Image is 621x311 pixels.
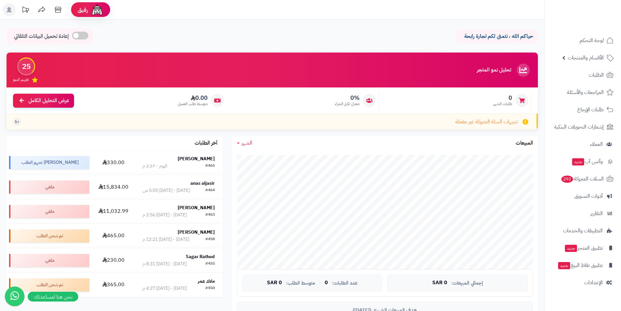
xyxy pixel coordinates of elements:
div: #455 [205,261,215,267]
a: وآتس آبجديد [549,154,617,169]
a: تحديثات المنصة [17,3,34,18]
a: السلات المتروكة292 [549,171,617,187]
span: الأقسام والمنتجات [568,53,604,62]
strong: [PERSON_NAME] [178,155,215,162]
td: 11,032.99 [92,199,135,224]
span: المراجعات والأسئلة [567,88,604,97]
div: [DATE] - [DATE] 8:31 م [142,261,187,267]
a: الإعدادات [549,275,617,290]
a: التطبيقات والخدمات [549,223,617,239]
h3: آخر الطلبات [195,140,217,146]
span: 292 [561,176,573,183]
span: 0.00 [178,94,208,101]
span: العملاء [590,140,603,149]
a: عرض التحليل الكامل [13,94,74,108]
a: لوحة التحكم [549,33,617,48]
span: 0 [325,280,328,286]
td: 15,834.00 [92,175,135,199]
span: متوسط طلب العميل [178,101,208,107]
span: تقييم النمو [13,77,29,83]
img: ai-face.png [91,3,104,16]
div: تم شحن الطلب [9,229,89,242]
div: ملغي [9,205,89,218]
span: 0% [335,94,360,101]
span: إشعارات التحويلات البنكية [554,122,604,132]
div: [DATE] - [DATE] 4:27 م [142,285,187,292]
div: اليوم - 2:37 م [142,163,167,169]
span: متوسط الطلب: [286,280,315,286]
div: [DATE] - [DATE] 2:56 م [142,212,187,218]
span: تطبيق المتجر [564,243,603,253]
a: أدوات التسويق [549,188,617,204]
a: طلبات الإرجاع [549,102,617,117]
a: العملاء [549,136,617,152]
strong: ملاك عمر [198,278,215,285]
span: عدد الطلبات: [332,280,358,286]
a: تطبيق نقاط البيعجديد [549,257,617,273]
span: طلبات الإرجاع [577,105,604,114]
td: 365.00 [92,273,135,297]
span: معدل تكرار الشراء [335,101,360,107]
span: إعادة تحميل البيانات التلقائي [14,33,69,40]
span: 0 SAR [432,280,447,286]
span: أدوات التسويق [574,192,603,201]
strong: anas aljasir [190,180,215,187]
div: ملغي [9,180,89,194]
div: #465 [205,163,215,169]
strong: [PERSON_NAME] [178,229,215,236]
span: جديد [572,158,584,165]
span: لوحة التحكم [580,36,604,45]
span: +1 [15,119,19,125]
div: ملغي [9,254,89,267]
div: #464 [205,187,215,194]
strong: Sagar Rathod [186,253,215,260]
span: طلبات الشهر [493,101,512,107]
span: | [319,280,321,285]
span: جديد [565,245,577,252]
h3: تحليل نمو المتجر [477,67,511,73]
div: [DATE] - [DATE] 5:05 ص [142,187,190,194]
a: الشهر [237,139,252,147]
img: logo-2.png [577,18,615,31]
a: المراجعات والأسئلة [549,85,617,100]
span: تطبيق نقاط البيع [557,261,603,270]
div: تم شحن الطلب [9,278,89,291]
span: وآتس آب [571,157,603,166]
div: #463 [205,212,215,218]
div: #450 [205,285,215,292]
span: الشهر [242,139,252,147]
span: السلات المتروكة [561,174,604,183]
div: [PERSON_NAME] تجهيز الطلب [9,156,89,169]
span: 0 SAR [267,280,282,286]
a: تطبيق المتجرجديد [549,240,617,256]
span: رفيق [78,6,88,14]
span: إجمالي المبيعات: [451,280,483,286]
span: جديد [558,262,570,269]
td: 465.00 [92,224,135,248]
span: 0 [493,94,512,101]
h3: المبيعات [516,140,533,146]
span: التقارير [590,209,603,218]
a: الطلبات [549,67,617,83]
span: الطلبات [589,70,604,80]
span: تنبيهات السلة المتروكة غير مفعلة [455,118,518,126]
div: [DATE] - [DATE] 12:21 م [142,236,189,243]
a: إشعارات التحويلات البنكية [549,119,617,135]
td: 330.00 [92,150,135,175]
a: التقارير [549,206,617,221]
div: #458 [205,236,215,243]
span: الإعدادات [584,278,603,287]
p: حياكم الله ، نتمنى لكم تجارة رابحة [461,33,533,40]
strong: [PERSON_NAME] [178,204,215,211]
span: عرض التحليل الكامل [28,97,69,104]
td: 230.00 [92,248,135,272]
span: التطبيقات والخدمات [563,226,603,235]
